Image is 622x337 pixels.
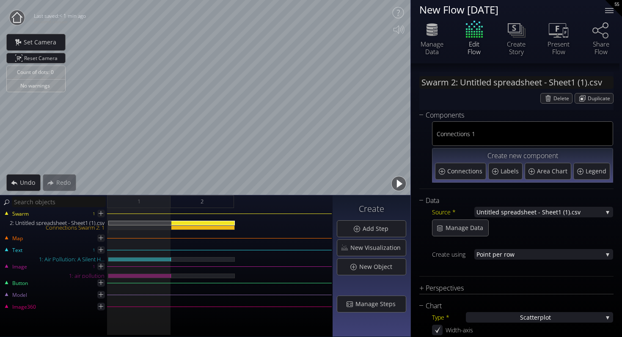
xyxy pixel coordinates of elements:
div: Type * [432,312,466,323]
div: Create using [432,249,474,260]
span: New Object [359,263,397,271]
span: Legend [586,167,608,175]
span: Button [12,279,28,287]
div: 2: Untitled spreadsheet - Sheet1 (1).csv [1,221,108,225]
span: 2 [201,196,204,207]
span: Untitled spreadsheet - Shee [476,207,556,217]
span: Image [12,263,27,271]
div: Create new component [435,151,610,162]
span: t1 (1).csv [556,207,603,217]
span: Area Chart [537,167,570,175]
span: Manage Data [445,224,488,232]
div: Perspectives [419,283,603,293]
div: Width-axis [446,325,488,335]
span: Con [437,129,447,139]
span: Poi [476,249,485,260]
div: Source * [432,207,474,217]
span: catterplot [523,312,551,323]
span: Swarm [12,210,29,218]
span: Map [12,235,23,242]
span: Set Camera [23,38,61,47]
span: Manage Steps [355,300,401,308]
div: Undo action [6,174,41,191]
span: S [520,312,523,323]
div: Share Flow [586,40,616,55]
div: Manage Data [417,40,447,55]
div: 1 [93,208,95,219]
div: Components [419,110,603,121]
span: Reset Camera [24,53,61,63]
span: nt per row [485,249,603,260]
span: Image360 [12,303,36,311]
div: Present Flow [544,40,573,55]
span: Add Step [362,225,394,233]
span: Delete [553,93,572,103]
span: New Visualization [350,244,406,252]
span: Text [12,247,22,254]
div: 1 [93,261,95,272]
div: Data [419,195,603,206]
div: Connections Swarm 2: 1 [1,225,108,230]
div: Create Story [501,40,531,55]
div: Chart [419,301,603,311]
span: nections 1 [447,129,608,139]
div: New Flow [DATE] [419,4,594,15]
span: Duplicate [588,93,613,103]
div: 1: Air Pollution: A Silent H... [1,257,108,262]
span: Labels [501,167,521,175]
span: Connections [447,167,484,175]
span: Undo [19,178,40,187]
div: 1 [93,245,95,255]
span: Model [12,291,27,299]
input: Search objects [12,197,106,207]
span: 1 [138,196,140,207]
div: 1: air pollution [1,274,108,278]
h3: Create [337,204,406,214]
